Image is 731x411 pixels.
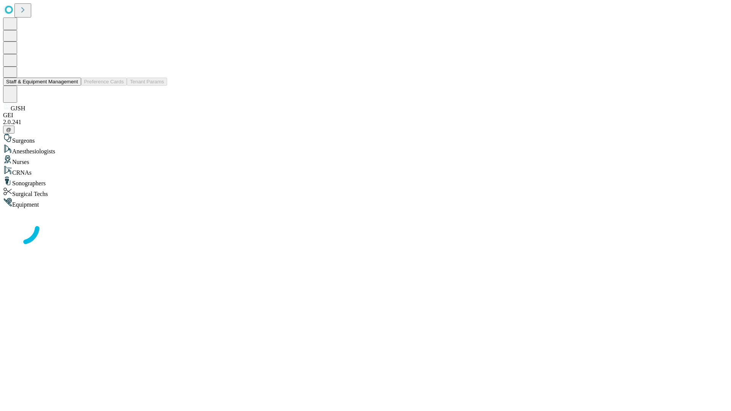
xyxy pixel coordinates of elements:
[3,119,728,126] div: 2.0.241
[127,78,167,86] button: Tenant Params
[3,78,81,86] button: Staff & Equipment Management
[3,155,728,166] div: Nurses
[3,187,728,198] div: Surgical Techs
[11,105,25,112] span: GJSH
[3,144,728,155] div: Anesthesiologists
[3,198,728,208] div: Equipment
[6,127,11,132] span: @
[3,134,728,144] div: Surgeons
[3,166,728,176] div: CRNAs
[3,176,728,187] div: Sonographers
[81,78,127,86] button: Preference Cards
[3,112,728,119] div: GEI
[3,126,14,134] button: @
